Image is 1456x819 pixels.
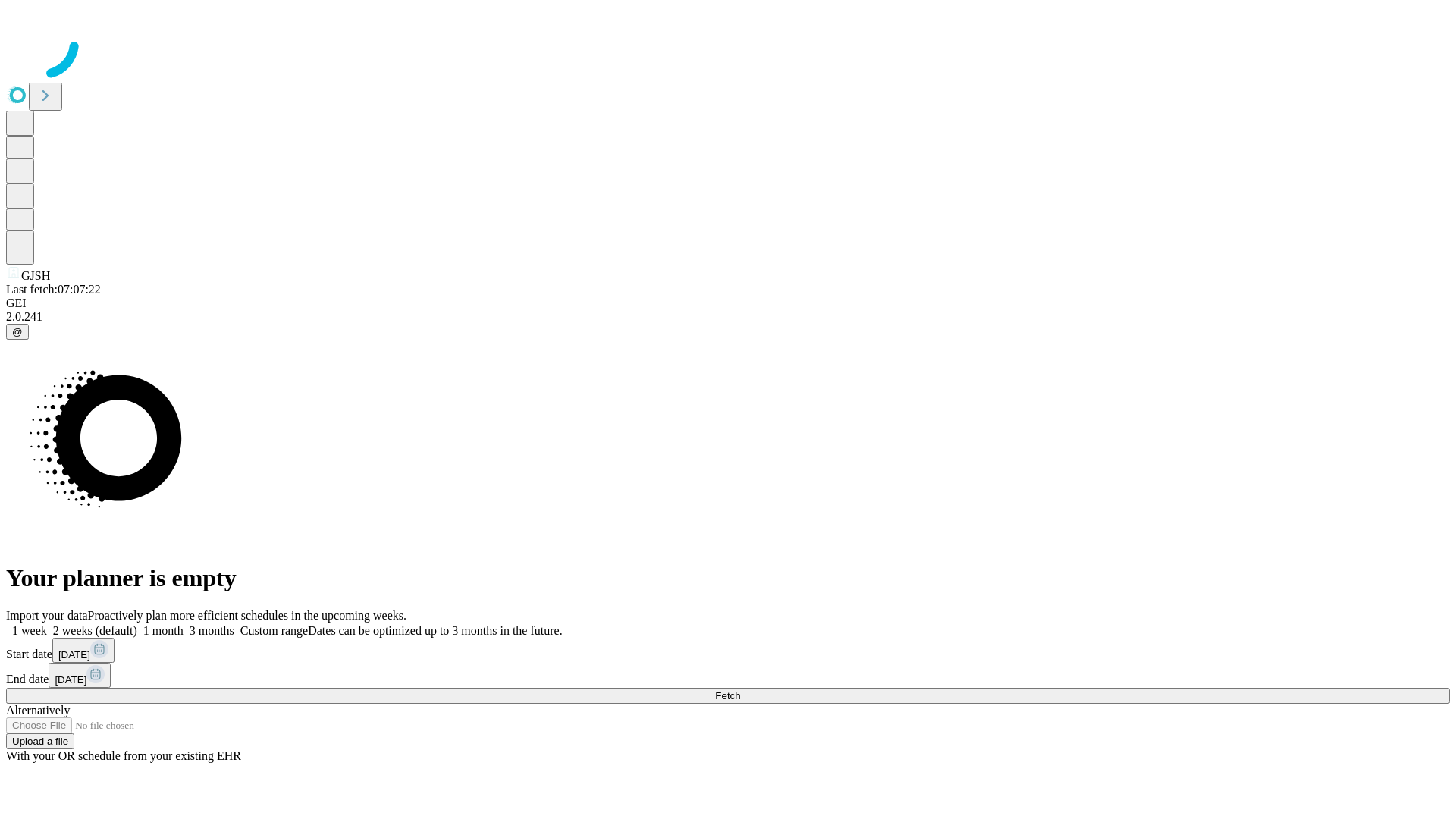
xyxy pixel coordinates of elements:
[88,609,406,622] span: Proactively plan more efficient schedules in the upcoming weeks.
[53,624,137,637] span: 2 weeks (default)
[190,624,234,637] span: 3 months
[55,674,86,686] span: [DATE]
[6,310,1450,324] div: 2.0.241
[6,704,70,717] span: Alternatively
[6,663,1450,688] div: End date
[308,624,562,637] span: Dates can be optimized up to 3 months in the future.
[6,283,101,296] span: Last fetch: 07:07:22
[6,749,241,762] span: With your OR schedule from your existing EHR
[12,326,23,337] span: @
[6,297,1450,310] div: GEI
[6,638,1450,663] div: Start date
[240,624,308,637] span: Custom range
[52,638,115,663] button: [DATE]
[6,733,74,749] button: Upload a file
[6,324,29,340] button: @
[12,624,47,637] span: 1 week
[143,624,184,637] span: 1 month
[715,690,740,701] span: Fetch
[21,269,50,282] span: GJSH
[58,649,90,661] span: [DATE]
[49,663,111,688] button: [DATE]
[6,609,88,622] span: Import your data
[6,564,1450,592] h1: Your planner is empty
[6,688,1450,704] button: Fetch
